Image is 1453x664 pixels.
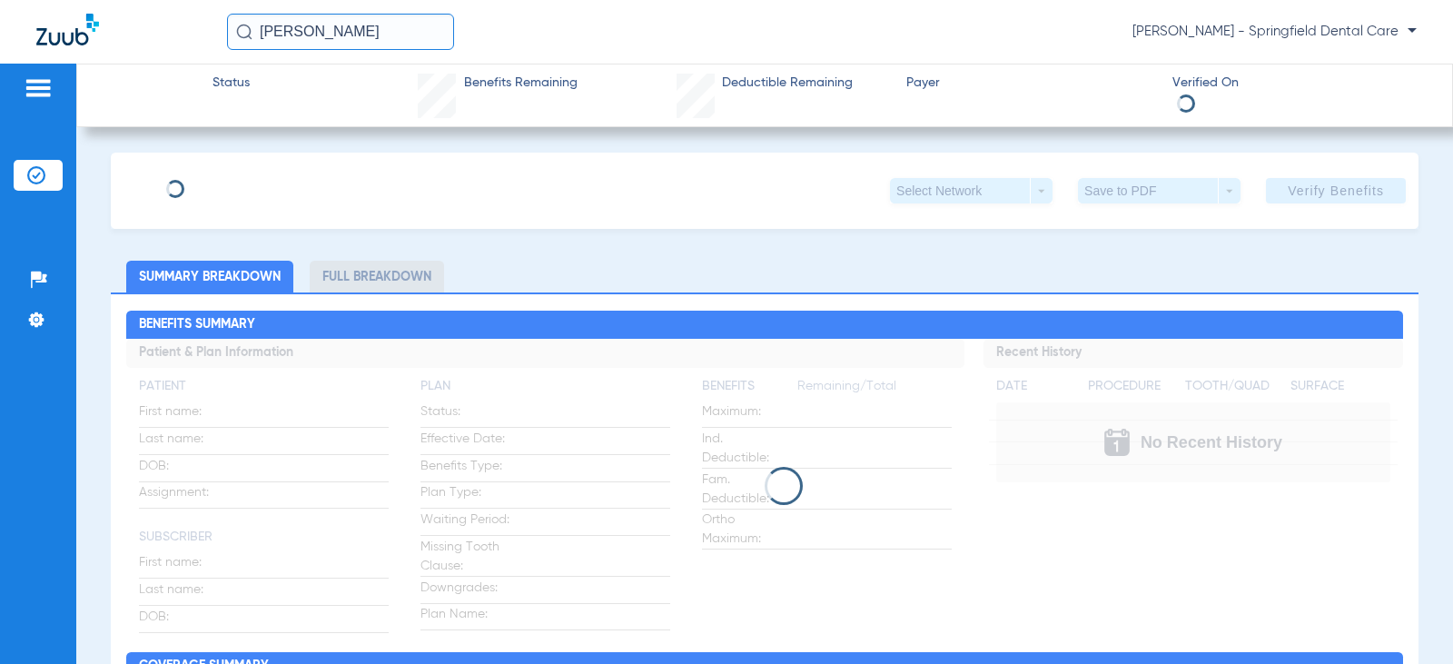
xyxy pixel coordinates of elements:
span: Verified On [1172,74,1423,93]
li: Summary Breakdown [126,261,293,292]
span: [PERSON_NAME] - Springfield Dental Care [1132,23,1417,41]
img: Zuub Logo [36,14,99,45]
input: Search for patients [227,14,454,50]
span: Deductible Remaining [722,74,853,93]
span: Payer [906,74,1157,93]
img: Search Icon [236,24,252,40]
h2: Benefits Summary [126,311,1402,340]
span: Benefits Remaining [464,74,578,93]
img: hamburger-icon [24,77,53,99]
li: Full Breakdown [310,261,444,292]
span: Status [213,74,250,93]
